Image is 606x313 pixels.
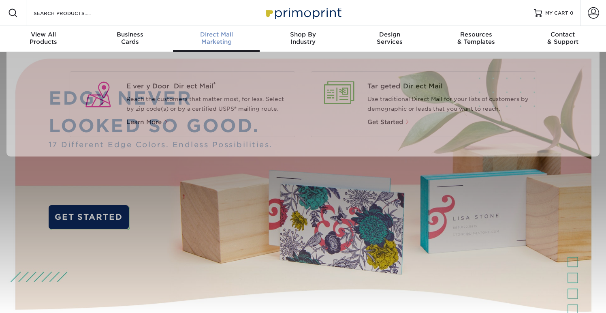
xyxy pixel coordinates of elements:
p: Reach the customers that matter most, for less. Select by zip code(s) or by a certified USPS® mai... [126,94,289,114]
span: Direct Mail [173,31,260,38]
div: & Support [519,31,606,45]
a: Resources& Templates [433,26,520,52]
img: Primoprint [262,4,344,21]
span: Shop By [260,31,346,38]
span: Business [87,31,173,38]
span: Get Started [367,118,403,126]
span: Learn More [126,118,162,126]
a: Direct MailMarketing [173,26,260,52]
span: MY CART [545,10,568,17]
div: Cards [87,31,173,45]
input: SEARCH PRODUCTS..... [33,8,112,18]
div: Services [346,31,433,45]
span: Design [346,31,433,38]
p: Use traditional Direct Mail for your lists of customers by demographic or leads that you want to ... [367,94,530,114]
a: Learn More [126,119,172,125]
a: Get Started [367,119,410,125]
div: Industry [260,31,346,45]
div: & Templates [433,31,520,45]
span: Every Door Direct Mail [126,81,289,91]
span: Contact [519,31,606,38]
a: Contact& Support [519,26,606,52]
a: BusinessCards [87,26,173,52]
a: DesignServices [346,26,433,52]
sup: ® [213,81,216,87]
a: Shop ByIndustry [260,26,346,52]
span: 0 [570,10,574,16]
div: Marketing [173,31,260,45]
span: Resources [433,31,520,38]
a: Targeted Direct Mail [367,81,530,91]
a: Every Door Direct Mail® [126,81,289,91]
